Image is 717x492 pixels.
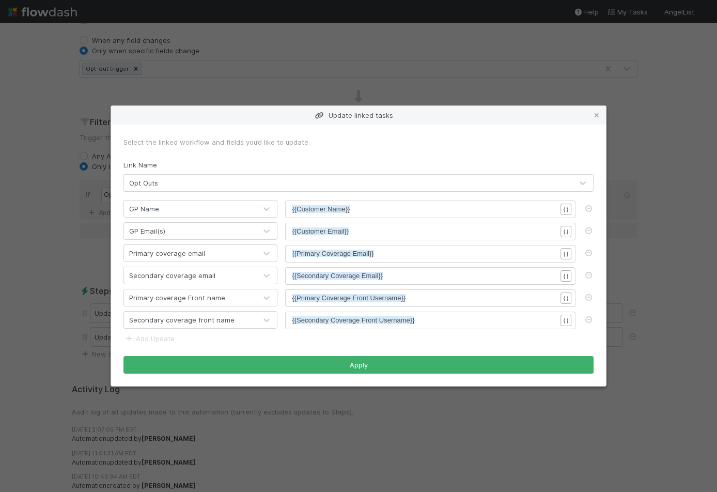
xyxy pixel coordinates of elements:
div: Opt Outs [129,178,158,188]
div: Secondary coverage email [129,270,215,281]
button: { } [560,270,571,282]
button: { } [560,315,571,326]
div: Select the linked workflow and fields you’d like to update. [123,137,594,147]
span: {{Customer Email}} [292,227,349,235]
div: GP Email(s) [129,226,165,236]
button: Apply [123,356,594,374]
span: {{Customer Name}} [292,205,350,213]
span: {{Primary Coverage Email}} [292,250,373,257]
button: { } [560,226,571,237]
label: Link Name [123,160,157,170]
span: {{Primary Coverage Front Username}} [292,294,406,302]
div: Update linked tasks [111,106,606,125]
div: Secondary coverage front name [129,315,235,325]
button: { } [560,293,571,304]
div: GP Name [129,204,159,214]
span: {{Secondary Coverage Front Username}} [292,316,414,324]
a: Add Update [123,334,175,343]
div: Primary coverage email [129,248,205,258]
button: { } [560,248,571,259]
button: { } [560,204,571,215]
div: Primary coverage Front name [129,293,225,303]
span: {{Secondary Coverage Email}} [292,272,383,280]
